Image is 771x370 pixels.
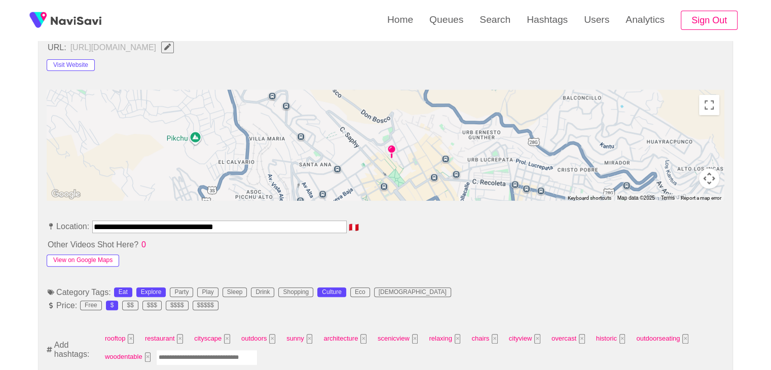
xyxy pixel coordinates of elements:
[307,334,313,344] button: Tag at index 4 with value 2310 focussed. Press backspace to remove
[617,195,655,201] span: Map data ©2025
[379,289,447,296] div: [DEMOGRAPHIC_DATA]
[568,195,611,202] button: Keyboard shortcuts
[360,334,366,344] button: Tag at index 5 with value 2391 focussed. Press backspace to remove
[156,350,258,365] input: Enter tag here and press return
[102,331,137,347] span: rooftop
[140,240,147,249] span: 0
[174,289,189,296] div: Party
[355,289,365,296] div: Eco
[412,334,418,344] button: Tag at index 6 with value 5692 focussed. Press backspace to remove
[47,254,119,267] button: View on Google Maps
[348,223,360,231] span: 🇵🇪
[53,340,98,359] span: Add hashtags:
[322,289,342,296] div: Culture
[47,59,95,68] a: Visit Website
[85,302,97,309] div: Free
[51,15,101,25] img: fireSpot
[202,289,213,296] div: Play
[142,331,186,347] span: restaurant
[506,331,543,347] span: cityview
[579,334,585,344] button: Tag at index 10 with value 2319 focussed. Press backspace to remove
[681,11,738,30] button: Sign Out
[492,334,498,344] button: Tag at index 8 with value 2710 focussed. Press backspace to remove
[283,331,315,347] span: sunny
[468,331,500,347] span: chairs
[238,331,278,347] span: outdoors
[102,349,154,365] span: woodentable
[111,302,114,309] div: $
[255,289,270,296] div: Drink
[49,188,83,201] img: Google
[163,44,172,50] span: Edit Field
[147,302,157,309] div: $$$
[661,195,675,201] a: Terms (opens in new tab)
[191,331,233,347] span: cityscape
[47,43,67,52] span: URL:
[699,168,719,189] button: Map camera controls
[548,331,588,347] span: overcast
[25,8,51,33] img: fireSpot
[320,331,370,347] span: architecture
[161,42,174,53] button: Edit Field
[593,331,629,347] span: historic
[681,195,721,201] a: Report a map error
[119,289,128,296] div: Eat
[455,334,461,344] button: Tag at index 7 with value 2308 focussed. Press backspace to remove
[699,95,719,115] button: Toggle fullscreen view
[47,287,112,297] span: Category Tags:
[375,331,421,347] span: scenicview
[47,59,95,71] button: Visit Website
[47,221,90,231] span: Location:
[47,254,119,264] a: View on Google Maps
[682,334,688,344] button: Tag at index 12 with value 4754 focussed. Press backspace to remove
[633,331,691,347] span: outdoorseating
[49,188,83,201] a: Open this area in Google Maps (opens a new window)
[170,302,184,309] div: $$$$
[141,289,162,296] div: Explore
[145,352,151,362] button: Tag at index 13 with value 12413 focussed. Press backspace to remove
[224,334,230,344] button: Tag at index 2 with value 2563 focussed. Press backspace to remove
[177,334,183,344] button: Tag at index 1 with value 73 focussed. Press backspace to remove
[69,41,180,54] span: [URL][DOMAIN_NAME]
[426,331,463,347] span: relaxing
[534,334,540,344] button: Tag at index 9 with value 2691 focussed. Press backspace to remove
[197,302,214,309] div: $$$$$
[283,289,309,296] div: Shopping
[47,301,78,310] span: Price:
[269,334,275,344] button: Tag at index 3 with value 2341 focussed. Press backspace to remove
[127,302,133,309] div: $$
[128,334,134,344] button: Tag at index 0 with value 441 focussed. Press backspace to remove
[619,334,626,344] button: Tag at index 11 with value 2444 focussed. Press backspace to remove
[47,240,139,249] span: Other Videos Shot Here?
[227,289,243,296] div: Sleep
